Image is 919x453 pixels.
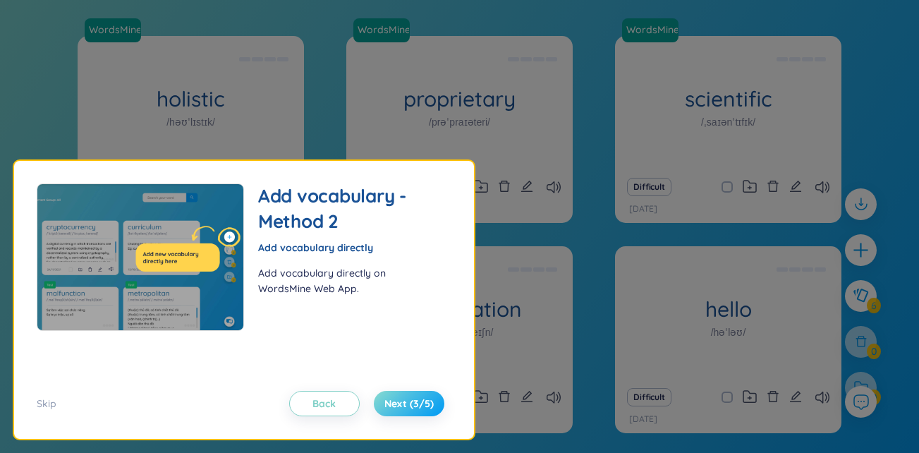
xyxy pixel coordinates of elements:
[629,413,657,426] p: [DATE]
[312,397,336,411] span: Back
[498,387,511,407] button: delete
[622,18,684,42] a: WordsMine
[789,387,802,407] button: edit
[166,114,215,130] h1: /həʊˈlɪstɪk/
[85,18,147,42] a: WordsMine
[701,114,755,130] h1: /ˌsaɪənˈtɪfɪk/
[498,177,511,197] button: delete
[629,203,657,216] p: [DATE]
[852,241,870,259] span: plus
[37,396,56,411] div: Skip
[353,18,415,42] a: WordsMine
[374,391,444,416] button: Next (3/5)
[521,180,533,193] span: edit
[352,23,411,37] a: WordsMine
[627,178,671,196] button: Difficult
[78,87,304,111] h1: holistic
[384,397,434,411] span: Next (3/5)
[258,183,437,234] h2: Add vocabulary - Method 2
[258,240,437,255] div: Add vocabulary directly
[498,180,511,193] span: delete
[789,177,802,197] button: edit
[767,387,779,407] button: delete
[767,390,779,403] span: delete
[258,265,437,296] div: Add vocabulary directly on WordsMine Web App.
[289,391,360,416] button: Back
[767,177,779,197] button: delete
[615,297,841,322] h1: hello
[346,87,573,111] h1: proprietary
[767,180,779,193] span: delete
[429,114,490,130] h1: /prəˈpraɪəteri/
[498,390,511,403] span: delete
[789,390,802,403] span: edit
[521,177,533,197] button: edit
[83,23,142,37] a: WordsMine
[621,23,680,37] a: WordsMine
[711,325,746,340] h1: /həˈləʊ/
[615,87,841,111] h1: scientific
[521,387,533,407] button: edit
[789,180,802,193] span: edit
[627,388,671,406] button: Difficult
[521,390,533,403] span: edit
